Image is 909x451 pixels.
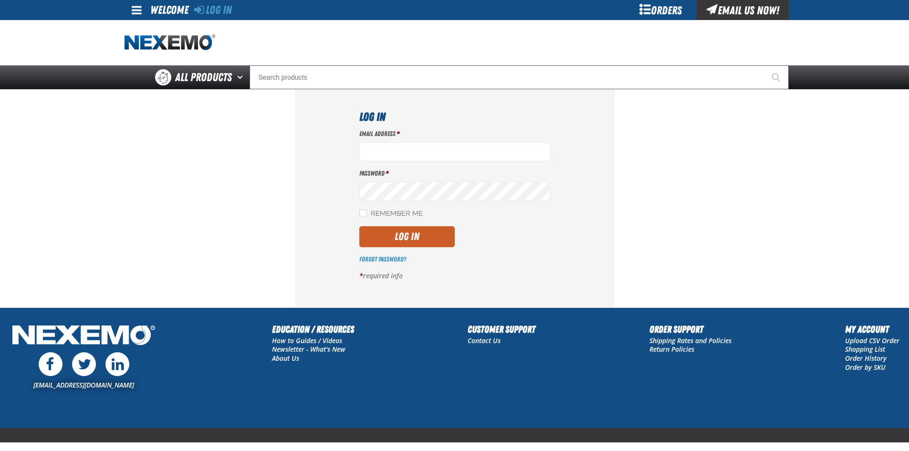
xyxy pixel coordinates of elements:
[250,65,789,89] input: Search
[272,345,345,354] a: Newsletter - What's New
[272,336,342,345] a: How to Guides / Videos
[359,272,550,281] p: required info
[125,34,215,51] a: Home
[10,322,158,350] img: Nexemo Logo
[359,129,550,138] label: Email Address
[845,363,886,372] a: Order by SKU
[359,210,423,219] label: Remember Me
[359,210,367,217] input: Remember Me
[359,226,455,247] button: Log In
[649,322,731,336] h2: Order Support
[359,108,550,126] h1: Log In
[175,69,232,86] span: All Products
[649,336,731,345] a: Shipping Rates and Policies
[649,345,694,354] a: Return Policies
[272,322,354,336] h2: Education / Resources
[845,345,885,354] a: Shopping List
[765,65,789,89] button: Start Searching
[845,354,887,363] a: Order History
[359,255,406,263] a: Forgot Password?
[234,65,250,89] button: Open All Products pages
[845,322,899,336] h2: My Account
[468,322,535,336] h2: Customer Support
[468,336,501,345] a: Contact Us
[33,380,134,389] a: [EMAIL_ADDRESS][DOMAIN_NAME]
[359,169,550,178] label: Password
[845,336,899,345] a: Upload CSV Order
[125,34,215,51] img: Nexemo logo
[194,3,232,17] a: Log In
[272,354,299,363] a: About Us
